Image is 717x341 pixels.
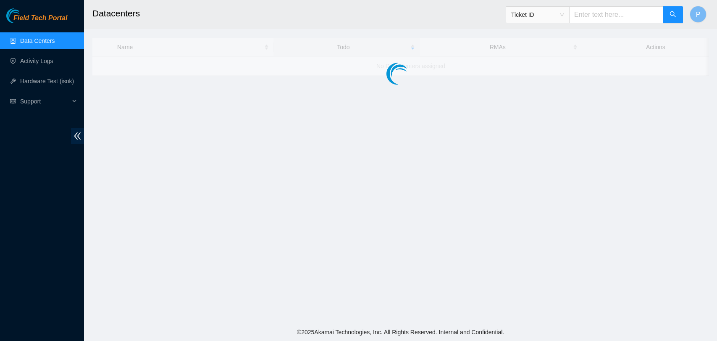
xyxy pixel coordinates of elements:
span: search [670,11,676,19]
span: Support [20,93,70,110]
a: Akamai TechnologiesField Tech Portal [6,15,67,26]
span: read [10,98,16,104]
span: P [696,9,701,20]
a: Data Centers [20,37,55,44]
img: Akamai Technologies [6,8,42,23]
footer: © 2025 Akamai Technologies, Inc. All Rights Reserved. Internal and Confidential. [84,323,717,341]
a: Hardware Test (isok) [20,78,74,85]
span: Field Tech Portal [13,14,67,22]
button: P [690,6,706,23]
span: double-left [71,128,84,144]
input: Enter text here... [569,6,663,23]
a: Activity Logs [20,58,53,64]
button: search [663,6,683,23]
span: Ticket ID [511,8,564,21]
